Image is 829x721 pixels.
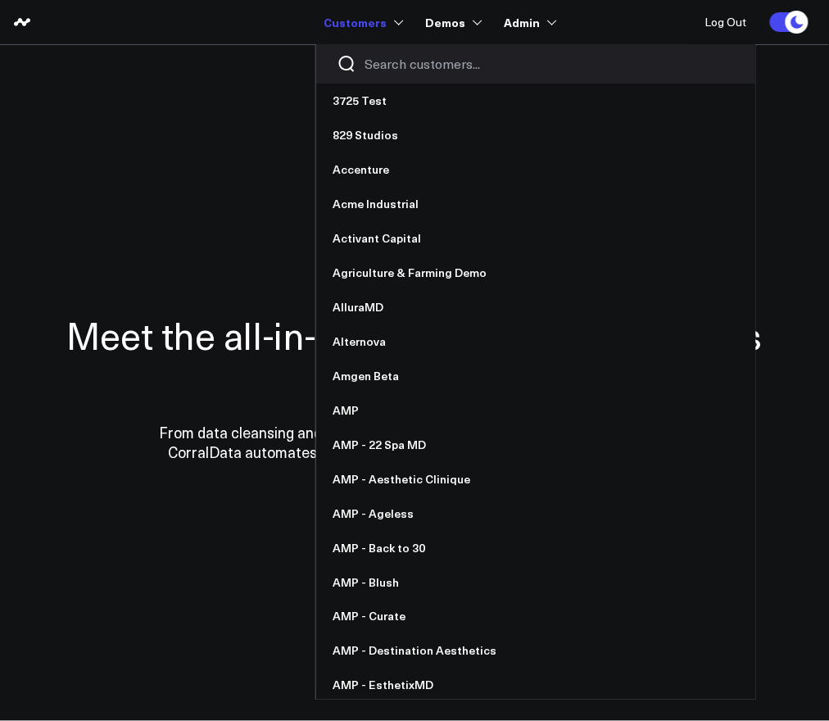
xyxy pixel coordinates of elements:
[316,187,755,221] a: Acme Industrial
[316,84,755,118] a: 3725 Test
[316,634,755,669] a: AMP - Destination Aesthetics
[365,55,735,73] input: Search customers input
[337,54,356,74] button: Search customers button
[316,118,755,152] a: 829 Studios
[316,256,755,290] a: Agriculture & Farming Demo
[316,324,755,359] a: Alternova
[324,7,401,37] a: Customers
[316,428,755,462] a: AMP - 22 Spa MD
[504,7,554,37] a: Admin
[124,423,705,462] p: From data cleansing and integration to personalized dashboards and insights, CorralData automates...
[316,600,755,634] a: AMP - Curate
[316,221,755,256] a: Activant Capital
[316,565,755,600] a: AMP - Blush
[316,669,755,703] a: AMP - EsthetixMD
[316,290,755,324] a: AlluraMD
[316,462,755,497] a: AMP - Aesthetic Clinique
[316,393,755,428] a: AMP
[425,7,479,37] a: Demos
[316,497,755,531] a: AMP - Ageless
[316,152,755,187] a: Accenture
[316,531,755,565] a: AMP - Back to 30
[25,316,804,390] h1: Meet the all-in-one data hub for ambitious teams
[316,359,755,393] a: Amgen Beta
